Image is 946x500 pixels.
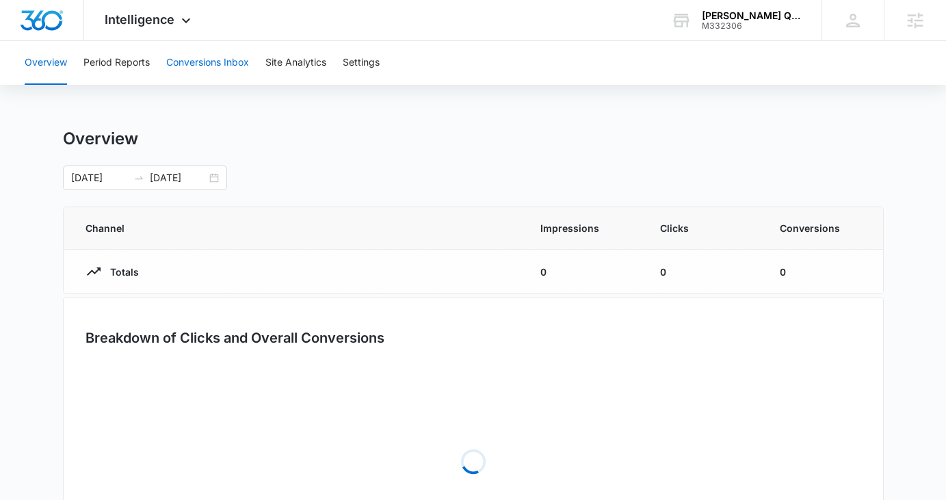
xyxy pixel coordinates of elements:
div: Domain Overview [52,81,122,90]
img: tab_keywords_by_traffic_grey.svg [136,79,147,90]
span: to [133,172,144,183]
button: Settings [343,41,380,85]
button: Conversions Inbox [166,41,249,85]
img: tab_domain_overview_orange.svg [37,79,48,90]
span: Clicks [660,221,747,235]
div: v 4.0.25 [38,22,67,33]
button: Period Reports [83,41,150,85]
img: logo_orange.svg [22,22,33,33]
span: Conversions [780,221,861,235]
h1: Overview [63,129,138,149]
td: 0 [524,250,644,294]
input: Start date [71,170,128,185]
span: swap-right [133,172,144,183]
td: 0 [763,250,883,294]
div: Domain: [DOMAIN_NAME] [36,36,150,47]
h3: Breakdown of Clicks and Overall Conversions [86,328,384,348]
img: website_grey.svg [22,36,33,47]
span: Impressions [540,221,627,235]
span: Intelligence [105,12,174,27]
button: Site Analytics [265,41,326,85]
div: account id [702,21,802,31]
span: Channel [86,221,508,235]
div: Keywords by Traffic [151,81,231,90]
div: account name [702,10,802,21]
td: 0 [644,250,763,294]
p: Totals [102,265,139,279]
input: End date [150,170,207,185]
button: Overview [25,41,67,85]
